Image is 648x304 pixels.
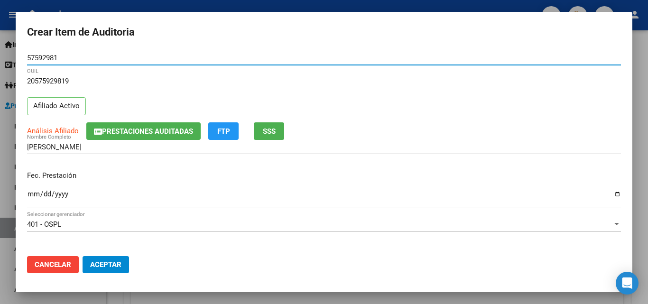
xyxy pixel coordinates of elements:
[35,260,71,269] span: Cancelar
[27,256,79,273] button: Cancelar
[263,127,276,136] span: SSS
[83,256,129,273] button: Aceptar
[27,170,621,181] p: Fec. Prestación
[217,127,230,136] span: FTP
[27,127,79,135] span: Análisis Afiliado
[27,97,86,116] p: Afiliado Activo
[86,122,201,140] button: Prestaciones Auditadas
[616,272,639,295] div: Open Intercom Messenger
[90,260,121,269] span: Aceptar
[27,220,61,229] span: 401 - OSPL
[254,122,284,140] button: SSS
[27,23,621,41] h2: Crear Item de Auditoria
[102,127,193,136] span: Prestaciones Auditadas
[27,247,621,258] p: Código Prestación (no obligatorio)
[208,122,239,140] button: FTP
